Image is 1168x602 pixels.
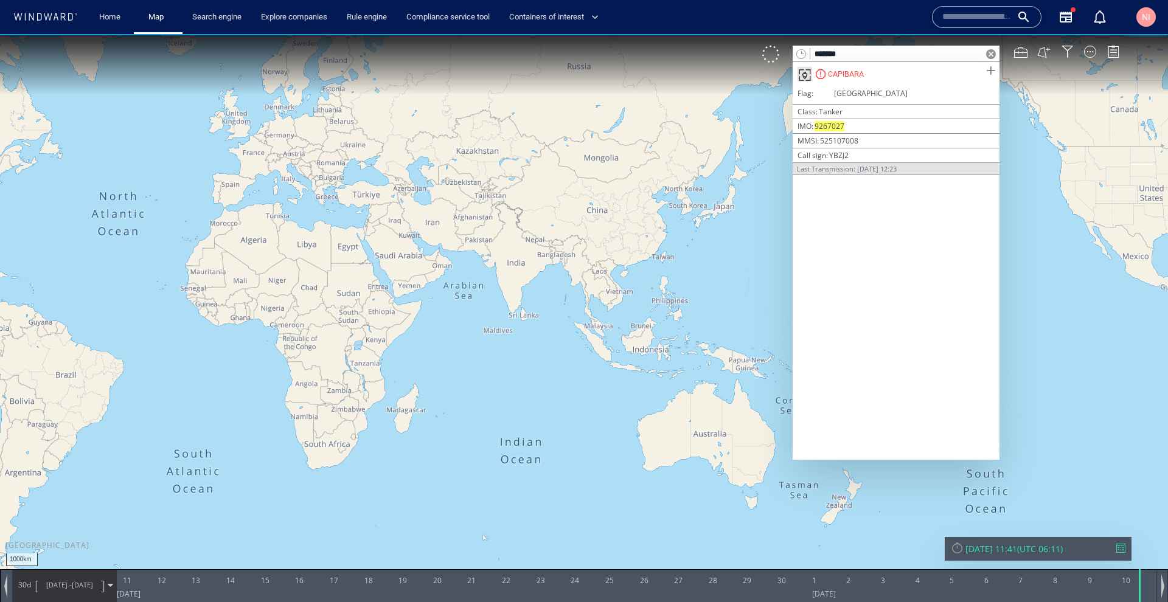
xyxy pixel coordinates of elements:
div: 27 [674,535,683,555]
span: NI [1142,12,1150,22]
div: [DATE] [117,555,141,568]
div: Map Tools [1014,12,1027,25]
a: Rule engine [342,7,392,28]
div: [DATE] 11:41 [965,509,1017,521]
div: Reset Time [951,507,964,520]
span: [DATE] - [46,546,72,555]
span: ) [1060,509,1063,521]
div: [DATE] 11:41(UTC 06:11) [951,509,1125,521]
div: Filter [1062,12,1074,24]
button: Map [139,7,178,28]
a: Compliance service tool [401,7,495,28]
div: [GEOGRAPHIC_DATA] [5,506,89,516]
div: Notification center [1093,10,1107,24]
div: 26 [640,535,648,555]
div: Legend [1107,12,1119,24]
div: 7 [1018,535,1023,555]
div: 22 [502,535,510,555]
button: NI [1134,5,1158,29]
div: 13 [192,535,200,555]
iframe: Chat [1116,547,1159,593]
span: ( [1017,509,1020,521]
span: 525107008 [820,102,858,112]
mark: 9267027 [815,87,844,97]
span: Class [798,72,819,83]
div: CAPIBARA [828,35,864,46]
div: 30 [777,535,786,555]
button: Create an AOI. [1037,12,1051,25]
span: UTC 06:11 [1020,509,1060,521]
div: 6 [984,535,989,555]
div: 10 [1122,535,1130,555]
span: Containers of interest [509,10,599,24]
button: Home [90,7,129,28]
div: 18 [364,535,373,555]
span: IMO [798,87,815,97]
div: 17 [330,535,338,555]
div: 2 [846,535,850,555]
span: YBZJ2 [829,116,849,126]
div: Time: Fri Oct 10 2025 11:41:01 GMT+0530 (India Standard Time) [1139,535,1153,568]
div: 4 [916,535,920,555]
a: Explore companies [256,7,332,28]
span: Flag [798,54,815,64]
div: 28 [709,535,717,555]
div: 12 [158,535,166,555]
span: MMSI [798,102,820,112]
div: 24 [571,535,579,555]
div: 30d[DATE] -[DATE] [13,536,116,566]
div: 9 [1088,535,1092,555]
div: CAPIBARAFlag[GEOGRAPHIC_DATA]ClassTankerIMO9267027MMSI525107008Call signYBZJ2Last Transmission: [... [793,28,999,141]
a: Home [94,7,125,28]
div: Current time: Fri Oct 10 2025 16:26:17 GMT+0530 (India Standard Time) [1145,535,1146,568]
div: 15 [261,535,269,555]
a: Map [144,7,173,28]
div: 23 [537,535,545,555]
div: [DATE] [812,555,836,568]
div: Map Display [1084,12,1096,24]
button: Containers of interest [504,7,609,28]
span: [DATE] [72,546,93,555]
div: Last Transmission: [DATE] 12:23 [793,129,999,140]
div: 29 [743,535,751,555]
div: Click to show unselected vessels [762,12,779,29]
div: 3 [881,535,885,555]
div: 20 [433,535,442,555]
div: 25 [605,535,614,555]
a: Search engine [187,7,246,28]
div: High risk [816,35,826,45]
div: 21 [467,535,476,555]
span: Path Length [16,545,33,556]
div: 5 [950,535,954,555]
div: 16 [295,535,304,555]
div: 19 [398,535,407,555]
div: 1 [812,535,816,555]
span: Call sign [798,116,829,126]
div: 14 [226,535,235,555]
div: 11 [123,535,131,555]
div: 8 [1053,535,1057,555]
span: [GEOGRAPHIC_DATA] [834,54,908,64]
span: Tanker [819,72,843,83]
div: 1000km [6,519,38,532]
